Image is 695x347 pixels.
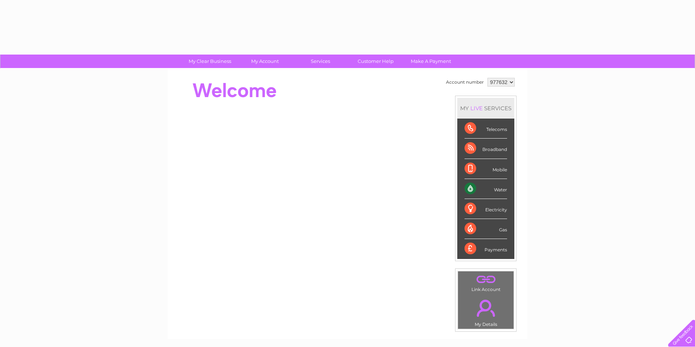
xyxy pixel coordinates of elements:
a: . [460,295,512,321]
div: Telecoms [465,119,507,139]
td: My Details [458,294,514,329]
td: Link Account [458,271,514,294]
div: Payments [465,239,507,259]
div: LIVE [469,105,484,112]
div: Mobile [465,159,507,179]
div: MY SERVICES [457,98,514,119]
div: Water [465,179,507,199]
a: Customer Help [346,55,406,68]
a: . [460,273,512,286]
div: Electricity [465,199,507,219]
a: My Clear Business [180,55,240,68]
td: Account number [444,76,486,88]
a: Make A Payment [401,55,461,68]
div: Broadband [465,139,507,159]
a: My Account [235,55,295,68]
a: Services [290,55,350,68]
div: Gas [465,219,507,239]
